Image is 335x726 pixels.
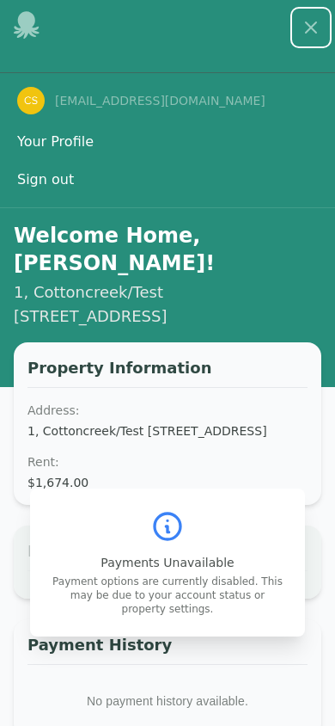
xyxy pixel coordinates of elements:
p: Payments Unavailable [51,554,284,571]
p: No payment history available. [27,679,308,723]
h3: Payment History [27,633,308,665]
button: Your Profile [7,125,104,159]
p: Payment options are currently disabled. This may be due to your account status or property settings. [51,575,284,616]
p: 1, Cottoncreek/Test [STREET_ADDRESS] [14,280,321,329]
dt: Rent : [27,453,308,471]
button: Sign out [7,163,84,197]
h1: Welcome Home, [PERSON_NAME] ! [14,222,321,277]
dt: Address: [27,402,308,419]
h3: Property Information [27,356,308,388]
dd: $1,674.00 [27,474,308,491]
dd: 1, Cottoncreek/Test [STREET_ADDRESS] [27,422,308,440]
div: [EMAIL_ADDRESS][DOMAIN_NAME] [55,92,265,109]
